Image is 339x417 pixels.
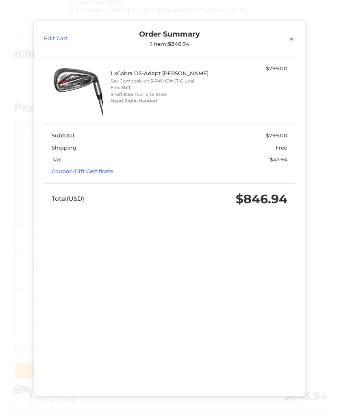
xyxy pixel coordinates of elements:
a: Edit Cart [44,30,107,48]
li: Set Composition 5-PW+GW (7 Clubs) [111,78,226,85]
h4: 1 x Cobra DS-Adapt [PERSON_NAME] [111,70,226,76]
span: Total (USD) [52,195,84,203]
span: Subtotal [52,132,74,139]
span: $47.94 [270,156,287,163]
div: 1 item | $846.94 [106,41,232,48]
li: Flex Stiff [111,84,226,91]
iframe: Google Customer Reviews [272,395,339,417]
div: $799.00 [228,65,287,73]
span: $799.00 [266,132,287,139]
a: Coupon/Gift Certificate [52,168,113,174]
div: Order Summary [106,30,232,48]
span: $846.94 [236,191,287,206]
li: Shaft KBS Tour Lite Steel [111,91,226,98]
li: Hand Right-Handed [111,98,226,104]
span: Tax [52,156,61,163]
span: Shipping [52,144,76,151]
span: Free [276,144,287,151]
